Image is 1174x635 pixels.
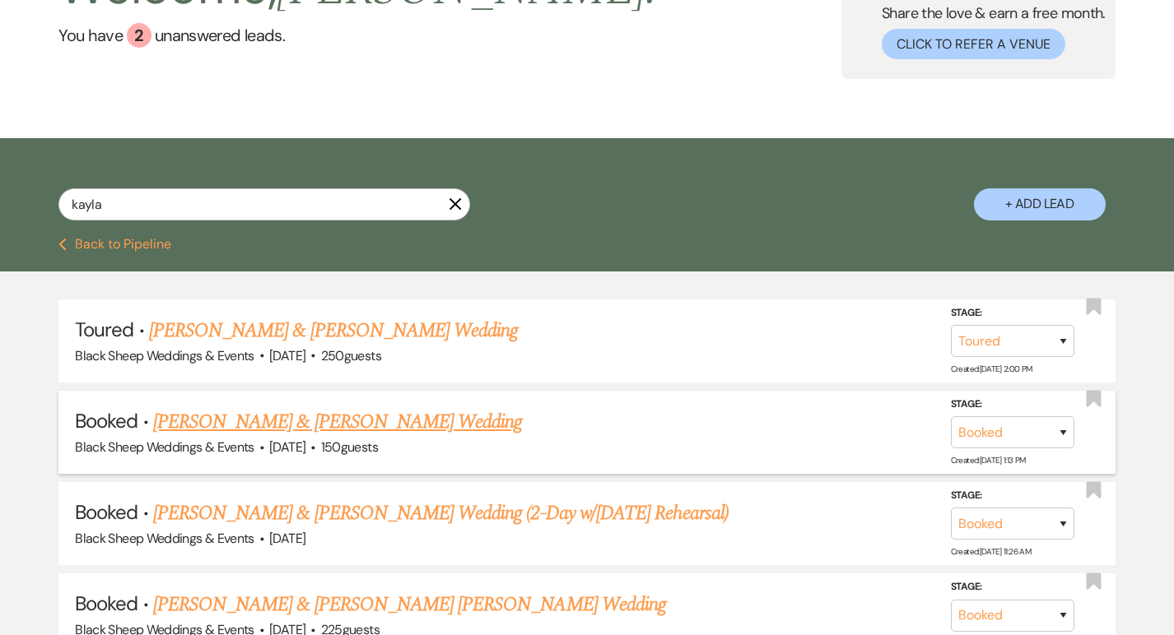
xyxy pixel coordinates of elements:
span: Created: [DATE] 1:13 PM [951,455,1026,466]
span: [DATE] [269,530,305,547]
span: [DATE] [269,347,305,364]
a: You have 2 unanswered leads. [58,23,657,48]
a: [PERSON_NAME] & [PERSON_NAME] Wedding [153,407,522,437]
a: [PERSON_NAME] & [PERSON_NAME] Wedding [149,316,518,345]
span: Black Sheep Weddings & Events [75,438,254,456]
label: Stage: [951,304,1074,322]
a: [PERSON_NAME] & [PERSON_NAME] Wedding (2-Day w/[DATE] Rehearsal) [153,498,729,528]
button: Back to Pipeline [58,238,171,251]
span: Booked [75,499,137,525]
button: + Add Lead [974,188,1106,220]
span: Created: [DATE] 11:26 AM [951,546,1031,557]
label: Stage: [951,396,1074,414]
span: Created: [DATE] 2:00 PM [951,364,1032,374]
button: Click to Refer a Venue [882,29,1065,59]
span: 150 guests [321,438,378,456]
span: Booked [75,591,137,616]
span: Black Sheep Weddings & Events [75,530,254,547]
span: Booked [75,408,137,433]
span: [DATE] [269,438,305,456]
label: Stage: [951,487,1074,505]
div: 2 [127,23,151,48]
label: Stage: [951,578,1074,596]
a: [PERSON_NAME] & [PERSON_NAME] [PERSON_NAME] Wedding [153,590,666,619]
span: Toured [75,317,133,342]
span: 250 guests [321,347,381,364]
span: Black Sheep Weddings & Events [75,347,254,364]
input: Search by name, event date, email address or phone number [58,188,470,220]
